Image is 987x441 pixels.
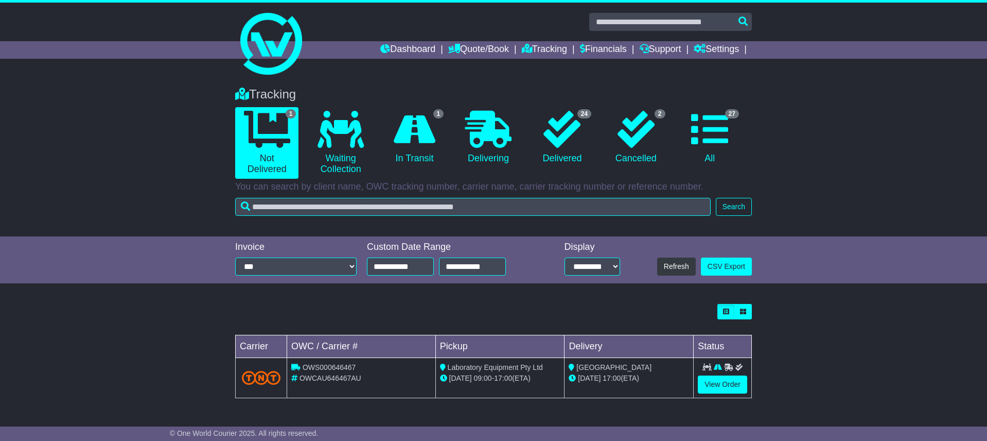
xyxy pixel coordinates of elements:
[576,363,651,371] span: [GEOGRAPHIC_DATA]
[522,41,567,59] a: Tracking
[603,374,621,382] span: 17:00
[701,258,752,276] a: CSV Export
[580,41,627,59] a: Financials
[433,109,444,118] span: 1
[435,335,565,358] td: Pickup
[694,41,739,59] a: Settings
[236,335,287,358] td: Carrier
[725,109,739,118] span: 27
[367,242,532,253] div: Custom Date Range
[448,41,509,59] a: Quote/Book
[235,242,357,253] div: Invoice
[456,107,520,168] a: Delivering
[235,107,298,179] a: 1 Not Delivered
[303,363,356,371] span: OWS000646467
[531,107,594,168] a: 24 Delivered
[494,374,512,382] span: 17:00
[309,107,372,179] a: Waiting Collection
[235,181,752,193] p: You can search by client name, OWC tracking number, carrier name, carrier tracking number or refe...
[640,41,681,59] a: Support
[474,374,492,382] span: 09:00
[698,376,747,394] a: View Order
[565,335,694,358] td: Delivery
[655,109,665,118] span: 2
[578,374,601,382] span: [DATE]
[380,41,435,59] a: Dashboard
[565,242,620,253] div: Display
[170,429,319,437] span: © One World Courier 2025. All rights reserved.
[577,109,591,118] span: 24
[286,109,296,118] span: 1
[230,87,757,102] div: Tracking
[694,335,752,358] td: Status
[440,373,560,384] div: - (ETA)
[383,107,446,168] a: 1 In Transit
[242,371,280,385] img: TNT_Domestic.png
[716,198,752,216] button: Search
[604,107,667,168] a: 2 Cancelled
[678,107,742,168] a: 27 All
[287,335,436,358] td: OWC / Carrier #
[299,374,361,382] span: OWCAU646467AU
[569,373,689,384] div: (ETA)
[657,258,696,276] button: Refresh
[449,374,472,382] span: [DATE]
[448,363,543,371] span: Laboratory Equipment Pty Ltd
